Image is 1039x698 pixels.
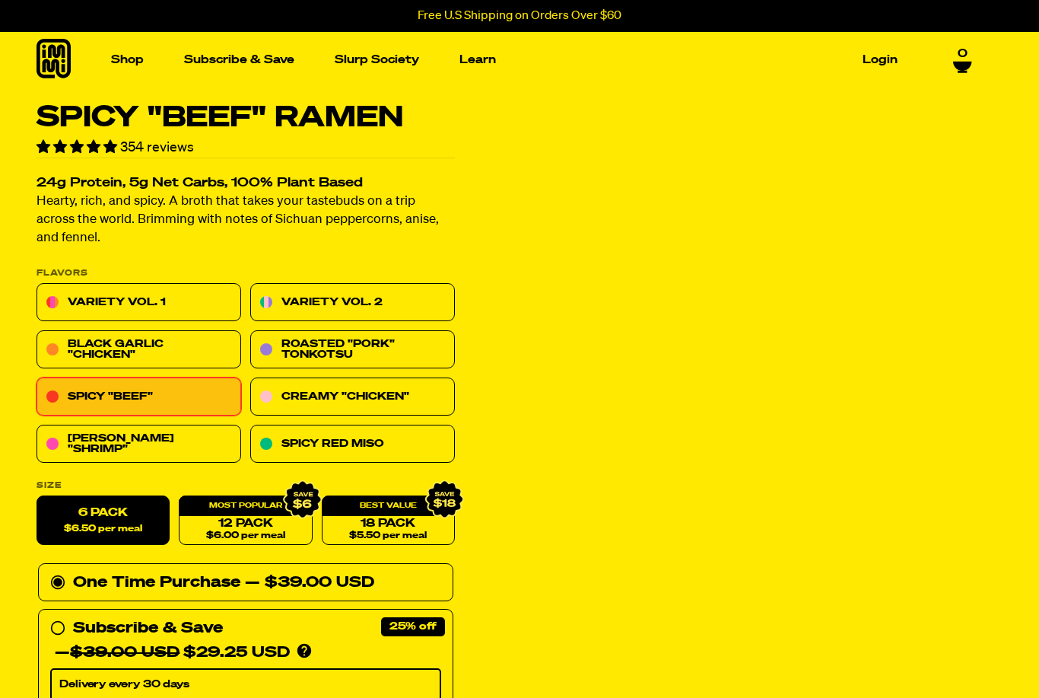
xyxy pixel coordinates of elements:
h1: Spicy "Beef" Ramen [37,104,455,132]
div: — $29.25 USD [55,641,290,665]
div: One Time Purchase [50,571,441,595]
a: Spicy "Beef" [37,378,241,416]
a: Slurp Society [329,48,425,72]
h2: 24g Protein, 5g Net Carbs, 100% Plant Based [37,177,455,190]
span: $6.00 per meal [206,531,285,541]
a: [PERSON_NAME] "Shrimp" [37,425,241,464]
a: Subscribe & Save [178,48,300,72]
a: Learn [453,48,502,72]
a: Roasted "Pork" Tonkotsu [250,331,455,369]
span: $5.50 per meal [349,531,427,541]
label: 6 Pack [37,496,170,546]
a: 12 Pack$6.00 per meal [179,496,312,546]
span: 354 reviews [120,141,194,155]
div: — $39.00 USD [245,571,374,595]
p: Free U.S Shipping on Orders Over $60 [418,9,621,23]
span: 0 [958,47,968,61]
del: $39.00 USD [70,645,180,661]
p: Flavors [37,269,455,278]
a: Login [856,48,904,72]
nav: Main navigation [105,32,904,88]
p: Hearty, rich, and spicy. A broth that takes your tastebuds on a trip across the world. Brimming w... [37,193,455,248]
span: $6.50 per meal [64,524,142,534]
a: Variety Vol. 1 [37,284,241,322]
div: Subscribe & Save [73,617,223,641]
a: Variety Vol. 2 [250,284,455,322]
a: 0 [953,47,972,73]
a: Shop [105,48,150,72]
span: 4.82 stars [37,141,120,155]
a: 18 Pack$5.50 per meal [322,496,455,546]
a: Black Garlic "Chicken" [37,331,241,369]
a: Creamy "Chicken" [250,378,455,416]
a: Spicy Red Miso [250,425,455,464]
label: Size [37,482,455,490]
